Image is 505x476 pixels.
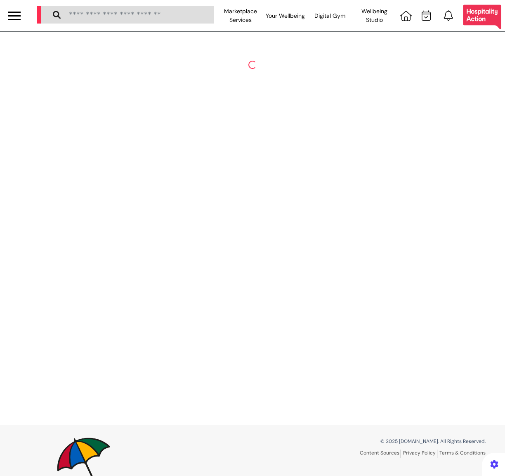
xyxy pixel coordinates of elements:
a: Terms & Conditions [439,450,486,456]
a: Privacy Policy [403,450,437,458]
div: Wellbeing Studio [352,4,397,27]
div: Your Wellbeing [263,4,307,27]
div: Digital Gym [307,4,352,27]
p: © 2025 [DOMAIN_NAME]. All Rights Reserved. [259,438,486,445]
a: Content Sources [360,450,401,458]
div: Marketplace Services [218,4,263,27]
